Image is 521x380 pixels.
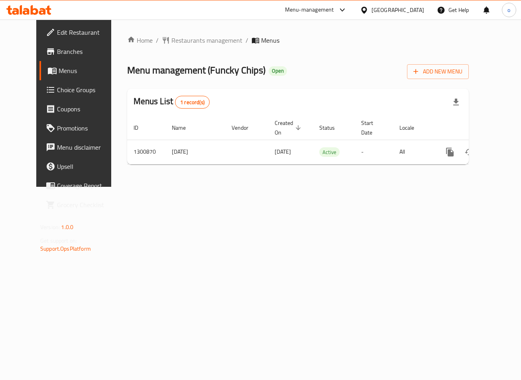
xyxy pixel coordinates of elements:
[39,61,123,80] a: Menus
[40,236,77,246] span: Get support on:
[39,80,123,99] a: Choice Groups
[57,47,117,56] span: Branches
[175,96,210,109] div: Total records count
[134,123,149,133] span: ID
[232,123,259,133] span: Vendor
[440,142,460,162] button: more
[39,99,123,119] a: Coupons
[127,61,265,79] span: Menu management ( Funcky Chips )
[156,36,159,45] li: /
[355,140,393,164] td: -
[134,95,210,109] h2: Menus List
[57,162,117,171] span: Upsell
[127,36,469,45] nav: breadcrumb
[162,36,242,45] a: Restaurants management
[175,99,209,106] span: 1 record(s)
[413,67,462,77] span: Add New Menu
[57,85,117,95] span: Choice Groups
[40,222,60,232] span: Version:
[275,118,303,137] span: Created On
[269,67,287,74] span: Open
[246,36,248,45] li: /
[57,181,117,190] span: Coverage Report
[39,138,123,157] a: Menu disclaimer
[57,200,117,210] span: Grocery Checklist
[39,157,123,176] a: Upsell
[57,142,117,152] span: Menu disclaimer
[39,119,123,138] a: Promotions
[39,23,123,42] a: Edit Restaurant
[460,142,479,162] button: Change Status
[127,140,165,164] td: 1300870
[40,243,91,254] a: Support.OpsPlatform
[59,66,117,75] span: Menus
[275,146,291,157] span: [DATE]
[507,6,510,14] span: o
[319,148,340,157] span: Active
[39,195,123,214] a: Grocery Checklist
[165,140,225,164] td: [DATE]
[407,64,469,79] button: Add New Menu
[57,104,117,114] span: Coupons
[372,6,424,14] div: [GEOGRAPHIC_DATA]
[127,36,153,45] a: Home
[269,66,287,76] div: Open
[446,93,466,112] div: Export file
[171,36,242,45] span: Restaurants management
[39,176,123,195] a: Coverage Report
[61,222,73,232] span: 1.0.0
[361,118,383,137] span: Start Date
[393,140,434,164] td: All
[57,28,117,37] span: Edit Restaurant
[57,123,117,133] span: Promotions
[285,5,334,15] div: Menu-management
[319,123,345,133] span: Status
[261,36,279,45] span: Menus
[399,123,425,133] span: Locale
[39,42,123,61] a: Branches
[172,123,196,133] span: Name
